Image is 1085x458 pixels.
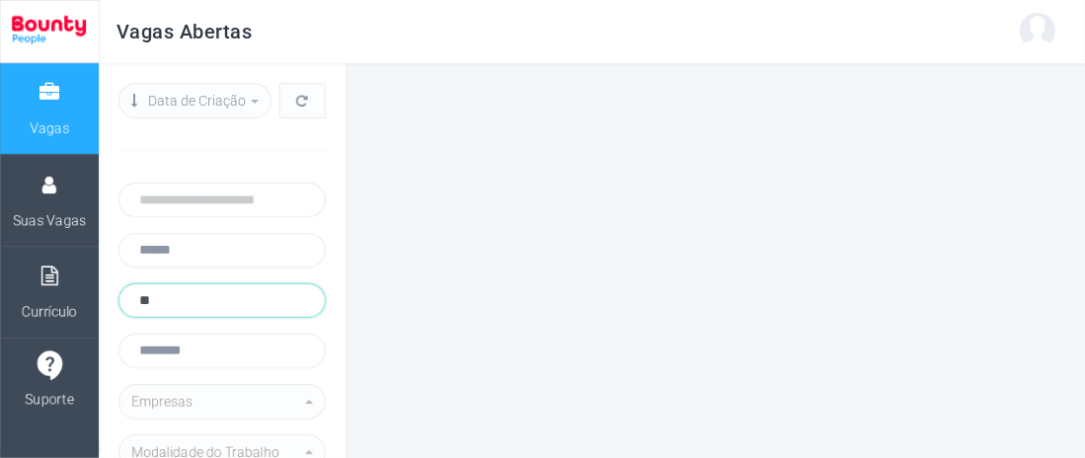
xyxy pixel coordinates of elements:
[1020,13,1055,48] img: Imagem do generica do usuário no sistema.
[118,384,326,420] button: Empresas
[116,17,253,46] h4: Vagas Abertas
[118,83,271,118] button: Data de Criação descrecente
[131,89,247,113] div: Data de Criação descrecente
[37,350,63,381] img: icon-support.svg
[12,16,86,46] img: Imagem do logo da bounty people.
[13,202,86,238] span: Suas Vagas
[26,381,74,417] span: Suporte
[131,390,301,414] div: Empresas
[22,294,77,330] span: Currículo
[30,111,69,146] span: Vagas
